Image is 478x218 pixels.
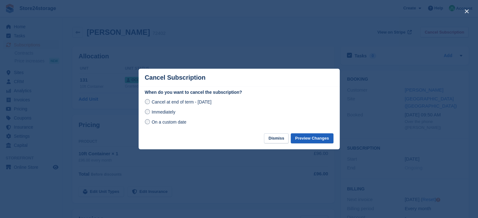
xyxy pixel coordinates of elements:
[264,133,288,144] button: Dismiss
[291,133,333,144] button: Preview Changes
[145,119,150,124] input: On a custom date
[462,6,472,16] button: close
[145,109,150,114] input: Immediately
[151,120,186,125] span: On a custom date
[145,99,150,104] input: Cancel at end of term - [DATE]
[145,74,206,81] p: Cancel Subscription
[151,99,211,104] span: Cancel at end of term - [DATE]
[145,89,333,96] label: When do you want to cancel the subscription?
[151,109,175,114] span: Immediately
